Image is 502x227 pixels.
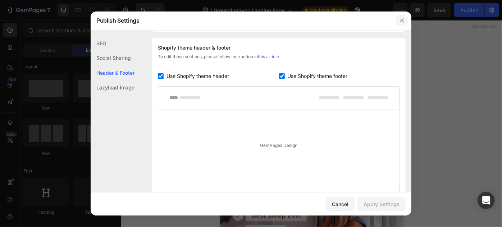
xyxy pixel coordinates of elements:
div: Publish Settings [91,11,393,30]
div: GemPages Design [158,110,400,182]
div: SEO [91,36,134,51]
button: Apply Settings [357,197,406,211]
a: this article [258,54,279,59]
span: Use Shopify theme header [166,72,229,80]
h2: Here's why so many exhausted sleepers are making the switch to GroundingSync Premium Grounding Sh... [111,79,320,98]
a: [PERSON_NAME] [119,104,168,110]
div: Cancel [332,200,348,208]
div: Shopify theme header & footer [158,43,400,52]
div: Header & Footer [91,65,134,80]
a: Unlock Better Sleep Tonight [111,133,320,149]
p: Unlock Better Sleep Tonight [167,138,264,145]
div: Social Sharing [91,51,134,65]
button: Cancel [326,197,355,211]
strong: Why You’re Still Waking Up Tired (And the Hidden Reason Modern Life Is Silently Draining Your Sleep) [112,33,313,73]
p: By [112,103,319,111]
span: Use Shopify theme footer [288,72,348,80]
div: To edit those sections, please follow instruction in [158,54,400,66]
div: Apply Settings [364,200,400,208]
div: Open Intercom Messenger [478,192,495,209]
p: [DATE] [112,114,319,121]
div: Lazyload Image [91,80,134,95]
